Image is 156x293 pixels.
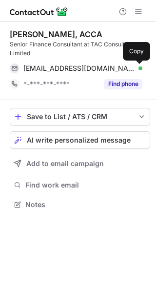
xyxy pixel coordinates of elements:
[10,178,150,192] button: Find work email
[10,131,150,149] button: AI write personalized message
[10,108,150,126] button: save-profile-one-click
[27,113,133,121] div: Save to List / ATS / CRM
[10,155,150,172] button: Add to email campaign
[104,79,142,89] button: Reveal Button
[10,29,102,39] div: [PERSON_NAME], ACCA
[10,40,150,58] div: Senior Finance Consultant at TAC Consulting Limited
[25,181,146,189] span: Find work email
[23,64,135,73] span: [EMAIL_ADDRESS][DOMAIN_NAME]
[25,200,146,209] span: Notes
[26,160,104,167] span: Add to email campaign
[10,198,150,211] button: Notes
[10,6,68,18] img: ContactOut v5.3.10
[27,136,131,144] span: AI write personalized message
